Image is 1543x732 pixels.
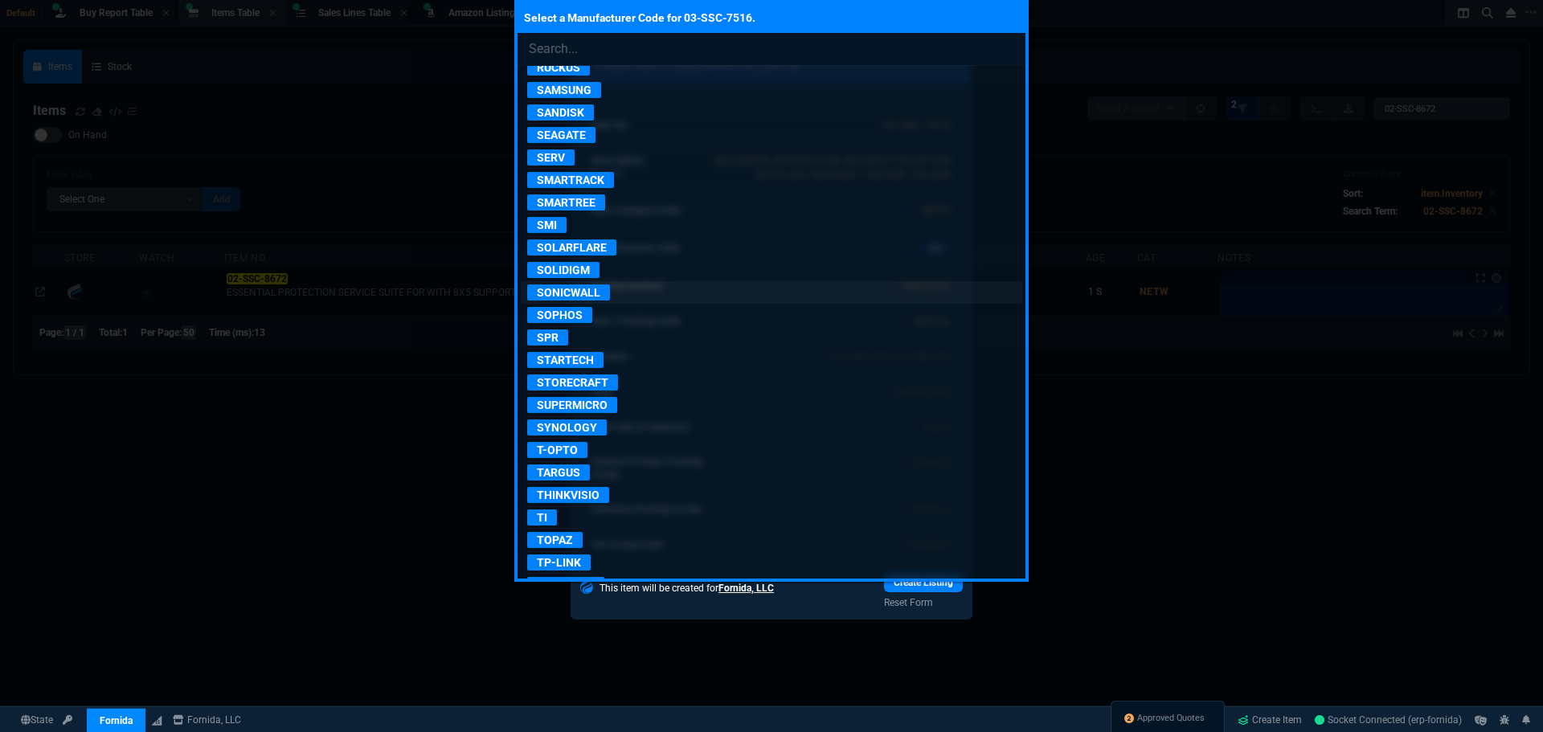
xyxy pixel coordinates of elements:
[16,713,58,727] a: Global State
[527,262,600,278] p: SOLIDIGM
[1315,713,1462,727] a: gD2bxofBrmYKmJPpAACx
[527,397,617,413] p: SUPERMICRO
[527,329,568,346] p: SPR
[527,532,583,548] p: TOPAZ
[527,194,605,211] p: SMARTREE
[518,3,1025,33] p: Select a Manufacturer Code for 03-SSC-7516.
[527,239,616,256] p: SOLARFLARE
[527,577,604,593] p: TRENDNET
[527,284,610,301] p: SONICWALL
[527,127,596,143] p: SEAGATE
[527,509,557,525] p: TI
[527,172,614,188] p: SMARTRACK
[527,59,590,76] p: RUCKUS
[527,374,618,391] p: STORECRAFT
[527,419,607,436] p: SYNOLOGY
[527,104,594,121] p: SANDISK
[527,554,591,570] p: TP-LINK
[527,307,592,323] p: SOPHOS
[58,713,77,727] a: API TOKEN
[527,487,609,503] p: THINKVISIO
[527,217,567,233] p: SMI
[518,33,1025,65] input: Search...
[527,82,601,98] p: SAMSUNG
[527,442,587,458] p: T-OPTO
[527,149,575,166] p: SERV
[1315,714,1462,726] span: Socket Connected (erp-fornida)
[1231,708,1308,732] a: Create Item
[527,352,604,368] p: STARTECH
[1137,712,1205,725] span: Approved Quotes
[168,713,246,727] a: msbcCompanyName
[527,464,590,481] p: TARGUS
